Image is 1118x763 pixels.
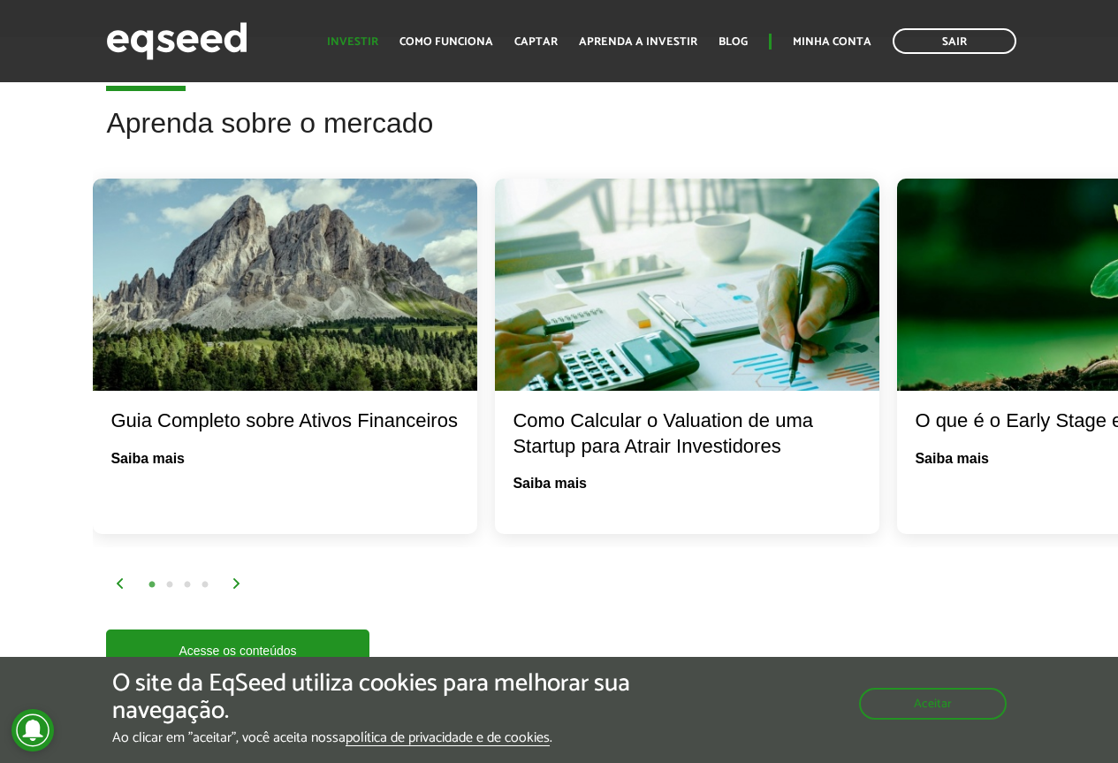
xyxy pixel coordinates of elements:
[346,731,550,746] a: política de privacidade e de cookies
[161,576,179,594] button: 2 of 2
[513,477,587,491] a: Saiba mais
[115,578,125,589] img: arrow%20left.svg
[514,36,558,48] a: Captar
[399,36,493,48] a: Como funciona
[143,576,161,594] button: 1 of 2
[110,452,185,466] a: Saiba mais
[112,670,649,725] h5: O site da EqSeed utiliza cookies para melhorar sua navegação.
[915,452,989,466] a: Saiba mais
[893,28,1016,54] a: Sair
[179,576,196,594] button: 3 of 2
[196,576,214,594] button: 4 of 2
[106,108,1105,165] h2: Aprenda sobre o mercado
[112,729,649,746] p: Ao clicar em "aceitar", você aceita nossa .
[719,36,748,48] a: Blog
[793,36,871,48] a: Minha conta
[327,36,378,48] a: Investir
[579,36,697,48] a: Aprenda a investir
[110,408,460,434] div: Guia Completo sobre Ativos Financeiros
[106,629,369,669] a: Acesse os conteúdos
[859,688,1007,720] button: Aceitar
[106,18,247,65] img: EqSeed
[232,578,242,589] img: arrow%20right.svg
[513,408,862,459] div: Como Calcular o Valuation de uma Startup para Atrair Investidores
